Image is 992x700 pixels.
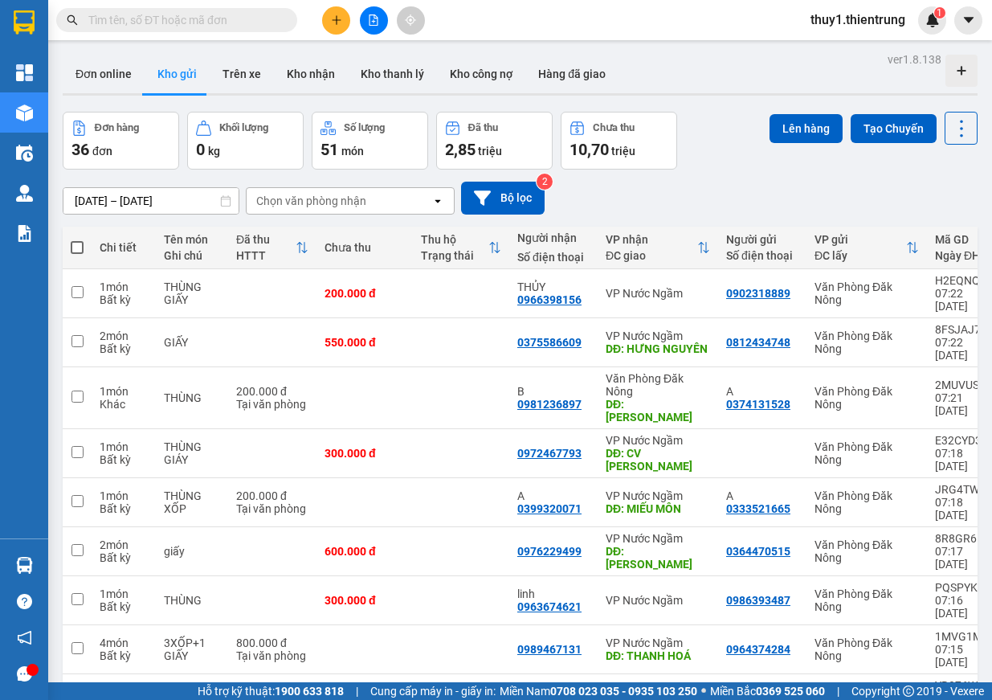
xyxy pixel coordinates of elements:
[851,114,937,143] button: Tạo Chuyến
[325,241,405,254] div: Chưa thu
[814,233,906,246] div: VP gửi
[67,14,78,26] span: search
[798,10,918,30] span: thuy1.thientrung
[236,637,308,649] div: 800.000 đ
[360,6,388,35] button: file-add
[814,538,919,564] div: Văn Phòng Đăk Nông
[445,140,476,159] span: 2,85
[517,336,582,349] div: 0375586609
[726,287,790,300] div: 0902318889
[164,545,220,558] div: giấy
[312,112,428,170] button: Số lượng51món
[17,630,32,645] span: notification
[256,193,366,209] div: Chọn văn phòng nhận
[606,233,697,246] div: VP nhận
[606,372,710,398] div: Văn Phòng Đăk Nông
[814,330,919,355] div: Văn Phòng Đăk Nông
[925,13,940,27] img: icon-new-feature
[517,600,582,613] div: 0963674621
[814,249,906,262] div: ĐC lấy
[236,398,308,411] div: Tại văn phòng
[348,55,437,93] button: Kho thanh lý
[16,64,33,81] img: dashboard-icon
[14,10,35,35] img: logo-vxr
[606,594,710,607] div: VP Nước Ngầm
[726,385,798,398] div: A
[274,55,348,93] button: Kho nhận
[606,649,710,662] div: DĐ: THANH HOÁ
[164,637,220,662] div: 3XỐP+1 GIẤY
[606,502,710,515] div: DĐ: MIẾU MÔN
[726,489,798,502] div: A
[100,489,148,502] div: 1 món
[726,249,798,262] div: Số điện thoại
[413,227,509,269] th: Toggle SortBy
[100,649,148,662] div: Bất kỳ
[935,249,984,262] div: Ngày ĐH
[770,114,843,143] button: Lên hàng
[236,649,308,662] div: Tại văn phòng
[100,502,148,515] div: Bất kỳ
[219,122,268,133] div: Khối lượng
[88,11,278,29] input: Tìm tên, số ĐT hoặc mã đơn
[517,587,590,600] div: linh
[517,398,582,411] div: 0981236897
[954,6,982,35] button: caret-down
[945,55,978,87] div: Tạo kho hàng mới
[517,385,590,398] div: B
[517,293,582,306] div: 0966398156
[100,293,148,306] div: Bất kỳ
[208,145,220,158] span: kg
[164,233,220,246] div: Tên món
[100,330,148,342] div: 2 món
[537,174,553,190] sup: 2
[814,385,919,411] div: Văn Phòng Đăk Nông
[550,685,697,698] strong: 0708 023 035 - 0935 103 250
[431,194,444,207] svg: open
[726,545,790,558] div: 0364470515
[561,112,677,170] button: Chưa thu10,70 triệu
[63,188,239,214] input: Select a date range.
[436,112,553,170] button: Đã thu2,85 triệu
[17,594,32,609] span: question-circle
[164,280,220,306] div: THÙNG GIẤY
[701,688,706,694] span: ⚪️
[888,51,941,68] div: ver 1.8.138
[164,594,220,607] div: THÙNG
[517,545,582,558] div: 0976229499
[437,55,525,93] button: Kho công nợ
[517,502,582,515] div: 0399320071
[606,545,710,571] div: DĐ: HOÀNG MAI
[100,637,148,649] div: 4 món
[325,447,405,460] div: 300.000 đ
[405,14,416,26] span: aim
[356,682,358,700] span: |
[756,685,825,698] strong: 0369 525 060
[726,643,790,656] div: 0964374284
[100,440,148,453] div: 1 món
[814,637,919,662] div: Văn Phòng Đăk Nông
[726,233,798,246] div: Người gửi
[814,440,919,466] div: Văn Phòng Đăk Nông
[100,587,148,600] div: 1 món
[598,227,718,269] th: Toggle SortBy
[370,682,496,700] span: Cung cấp máy in - giấy in:
[478,145,502,158] span: triệu
[937,7,942,18] span: 1
[196,140,205,159] span: 0
[517,643,582,656] div: 0989467131
[710,682,825,700] span: Miền Bắc
[468,122,498,133] div: Đã thu
[606,398,710,424] div: DĐ: HƯNG THỊNH
[95,122,139,133] div: Đơn hàng
[325,287,405,300] div: 200.000 đ
[325,545,405,558] div: 600.000 đ
[236,249,296,262] div: HTTT
[187,112,304,170] button: Khối lượng0kg
[341,145,364,158] span: món
[934,7,945,18] sup: 1
[814,489,919,515] div: Văn Phòng Đăk Nông
[903,686,914,697] span: copyright
[164,489,220,515] div: THÙNG XỐP
[726,502,790,515] div: 0333521665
